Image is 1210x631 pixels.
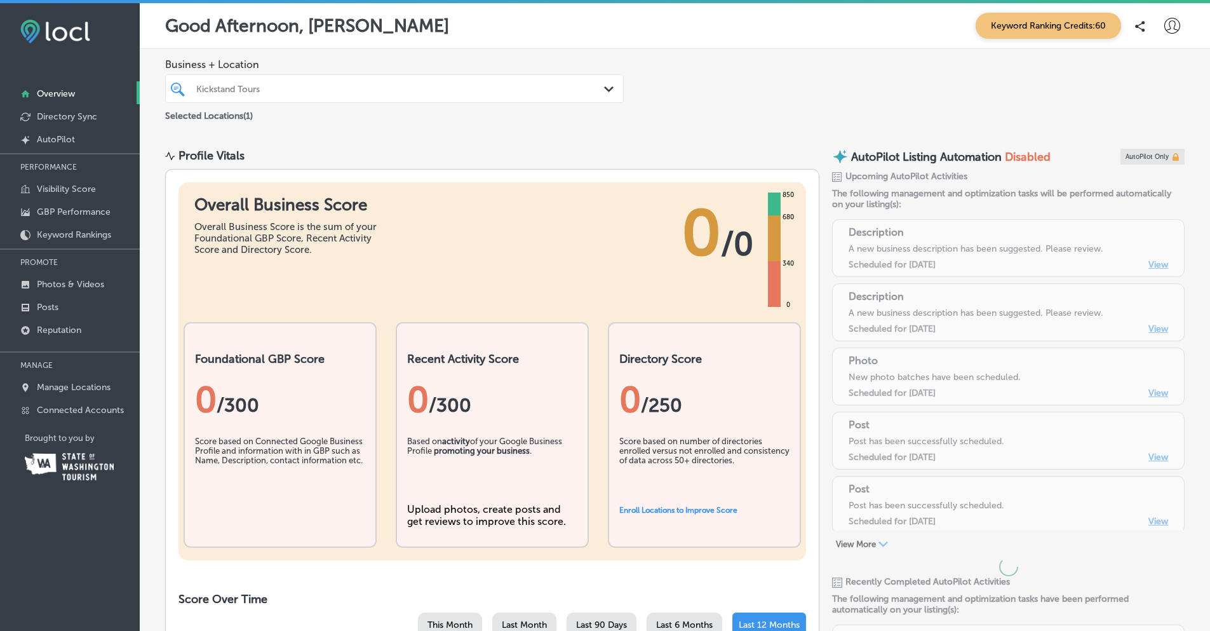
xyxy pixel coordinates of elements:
[165,58,624,71] span: Business + Location
[434,446,530,456] b: promoting your business
[739,620,800,630] span: Last 12 Months
[976,13,1121,39] span: Keyword Ranking Credits: 60
[851,150,1002,164] p: AutoPilot Listing Automation
[37,279,104,290] p: Photos & Videos
[25,453,114,480] img: Washington Tourism
[407,352,577,366] h2: Recent Activity Score
[407,379,577,421] div: 0
[165,105,253,121] p: Selected Locations ( 1 )
[37,88,75,99] p: Overview
[37,382,111,393] p: Manage Locations
[195,379,365,421] div: 0
[195,437,365,500] div: Score based on Connected Google Business Profile and information with in GBP such as Name, Descri...
[37,302,58,313] p: Posts
[37,207,111,217] p: GBP Performance
[407,437,577,500] div: Based on of your Google Business Profile .
[178,592,806,606] h2: Score Over Time
[619,506,737,515] a: Enroll Locations to Improve Score
[25,433,140,443] p: Brought to you by
[619,352,790,366] h2: Directory Score
[682,195,721,271] span: 0
[780,212,797,222] div: 680
[1005,150,1051,164] span: Disabled
[37,134,75,145] p: AutoPilot
[780,190,797,200] div: 850
[194,195,385,215] h1: Overall Business Score
[407,503,577,527] div: Upload photos, create posts and get reviews to improve this score.
[442,437,470,446] b: activity
[619,437,790,500] div: Score based on number of directories enrolled versus not enrolled and consistency of data across ...
[429,394,471,417] span: /300
[195,352,365,366] h2: Foundational GBP Score
[784,300,793,310] div: 0
[37,111,97,122] p: Directory Sync
[576,620,627,630] span: Last 90 Days
[194,221,385,255] div: Overall Business Score is the sum of your Foundational GBP Score, Recent Activity Score and Direc...
[780,259,797,269] div: 340
[641,394,682,417] span: /250
[37,325,81,336] p: Reputation
[178,149,245,163] div: Profile Vitals
[656,620,713,630] span: Last 6 Months
[20,20,90,43] img: fda3e92497d09a02dc62c9cd864e3231.png
[37,229,111,240] p: Keyword Rankings
[217,394,259,417] span: / 300
[721,225,753,263] span: / 0
[37,184,96,194] p: Visibility Score
[196,83,605,94] div: Kickstand Tours
[427,620,473,630] span: This Month
[37,405,124,416] p: Connected Accounts
[502,620,547,630] span: Last Month
[619,379,790,421] div: 0
[832,149,848,165] img: autopilot-icon
[165,15,449,36] p: Good Afternoon, [PERSON_NAME]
